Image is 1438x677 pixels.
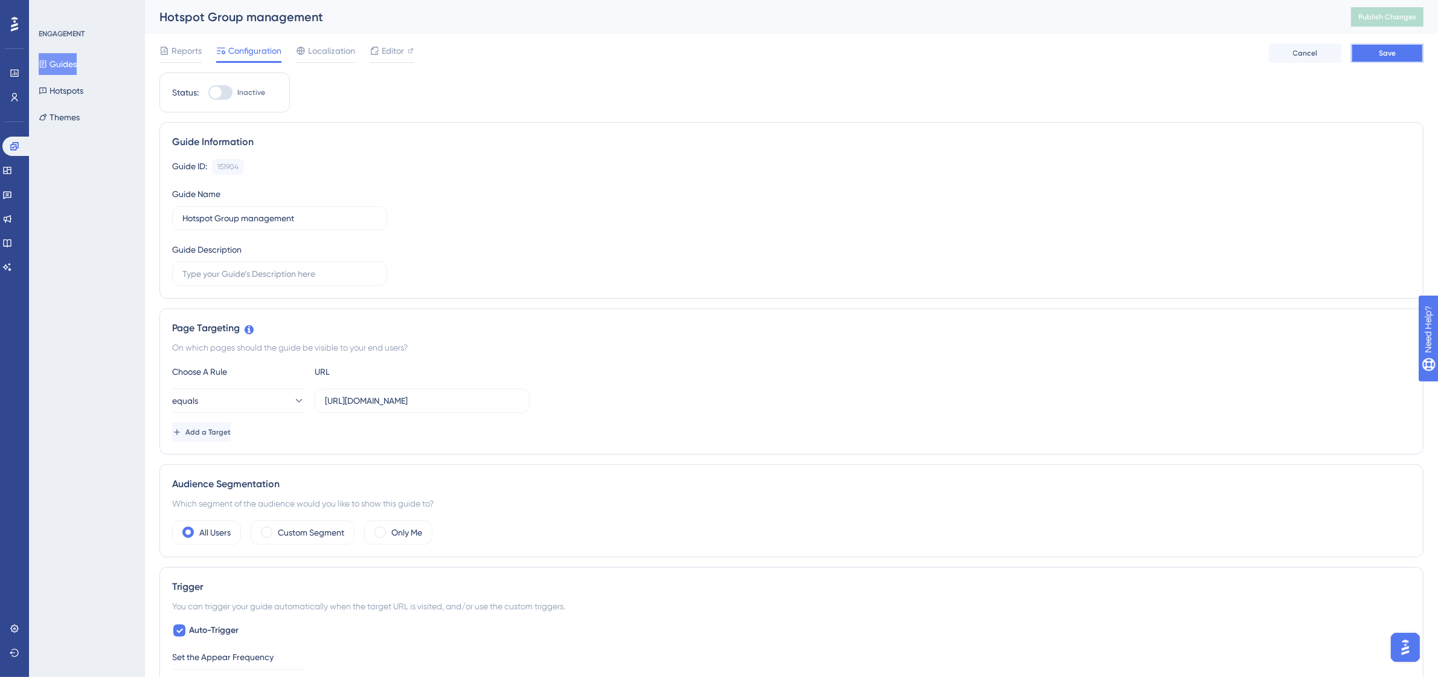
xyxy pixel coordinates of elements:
div: ENGAGEMENT [39,29,85,39]
input: Type your Guide’s Name here [182,212,377,225]
button: Save [1351,44,1424,63]
span: Reports [172,44,202,58]
span: Configuration [228,44,281,58]
button: Cancel [1269,44,1341,63]
span: Publish Changes [1358,12,1416,22]
button: Add a Target [172,423,231,442]
span: Localization [308,44,355,58]
input: yourwebsite.com/path [325,394,519,407]
span: Auto-Trigger [189,623,239,638]
span: equals [172,394,198,408]
label: All Users [199,525,231,540]
span: Cancel [1293,48,1318,58]
input: Type your Guide’s Description here [182,267,377,280]
div: Guide Description [172,242,242,257]
label: Only Me [391,525,422,540]
div: Choose A Rule [172,364,305,379]
div: 151904 [217,162,239,172]
div: On which pages should the guide be visible to your end users? [172,340,1411,355]
label: Custom Segment [278,525,344,540]
span: Add a Target [185,427,231,437]
span: Need Help? [28,3,75,18]
div: URL [315,364,448,379]
iframe: UserGuiding AI Assistant Launcher [1387,629,1424,666]
div: Guide Information [172,135,1411,149]
div: Trigger [172,580,1411,594]
span: Editor [382,44,404,58]
div: Audience Segmentation [172,477,1411,491]
button: Guides [39,53,77,75]
div: Guide Name [172,187,220,201]
div: Page Targeting [172,321,1411,335]
span: Save [1379,48,1396,58]
div: Set the Appear Frequency [172,650,1411,664]
button: Hotspots [39,80,83,102]
div: Which segment of the audience would you like to show this guide to? [172,496,1411,511]
span: Inactive [237,88,265,97]
button: Publish Changes [1351,7,1424,27]
div: You can trigger your guide automatically when the target URL is visited, and/or use the custom tr... [172,599,1411,614]
div: Status: [172,85,199,100]
button: Themes [39,106,80,128]
button: equals [172,389,305,413]
div: Guide ID: [172,159,207,175]
div: Hotspot Group management [159,8,1321,25]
